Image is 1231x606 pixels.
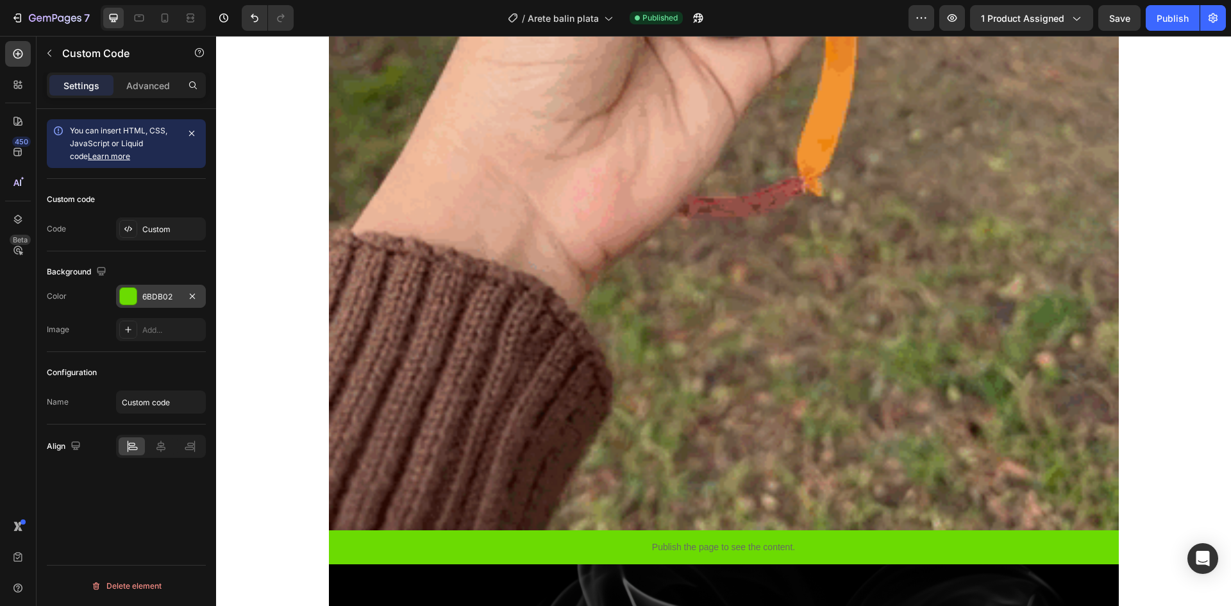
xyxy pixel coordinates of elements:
[47,194,95,205] div: Custom code
[10,235,31,245] div: Beta
[47,290,67,302] div: Color
[1109,13,1130,24] span: Save
[88,151,130,161] a: Learn more
[47,367,97,378] div: Configuration
[47,223,66,235] div: Code
[522,12,525,25] span: /
[142,224,203,235] div: Custom
[142,324,203,336] div: Add...
[47,396,69,408] div: Name
[47,576,206,596] button: Delete element
[528,12,599,25] span: Arete balin plata
[142,291,180,303] div: 6BDB02
[242,5,294,31] div: Undo/Redo
[981,12,1064,25] span: 1 product assigned
[1157,12,1189,25] div: Publish
[5,5,96,31] button: 7
[47,438,83,455] div: Align
[84,10,90,26] p: 7
[12,137,31,147] div: 450
[970,5,1093,31] button: 1 product assigned
[1187,543,1218,574] div: Open Intercom Messenger
[47,264,109,281] div: Background
[216,36,1231,606] iframe: Design area
[63,79,99,92] p: Settings
[91,578,162,594] div: Delete element
[642,12,678,24] span: Published
[1098,5,1141,31] button: Save
[47,324,69,335] div: Image
[62,46,171,61] p: Custom Code
[70,126,167,161] span: You can insert HTML, CSS, JavaScript or Liquid code
[1146,5,1200,31] button: Publish
[126,79,170,92] p: Advanced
